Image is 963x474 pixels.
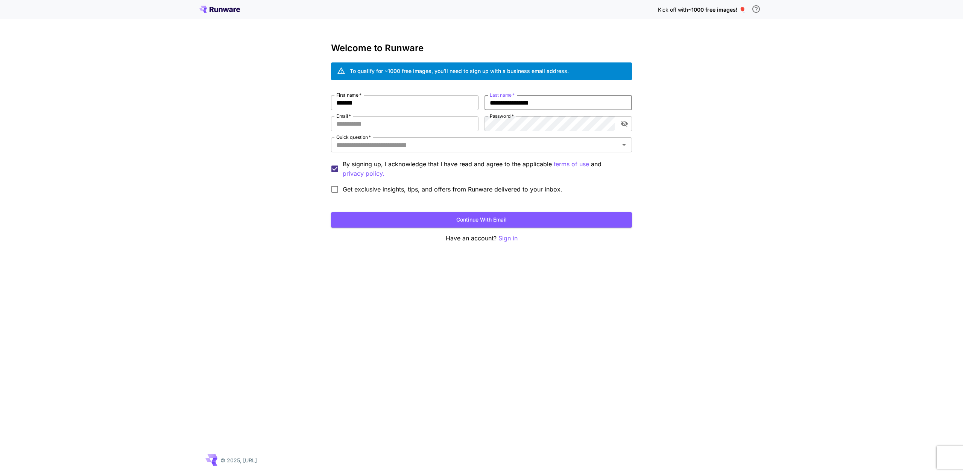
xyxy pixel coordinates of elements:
[220,456,257,464] p: © 2025, [URL]
[749,2,764,17] button: In order to qualify for free credit, you need to sign up with a business email address and click ...
[554,160,589,169] button: By signing up, I acknowledge that I have read and agree to the applicable and privacy policy.
[331,234,632,243] p: Have an account?
[658,6,688,13] span: Kick off with
[490,92,515,98] label: Last name
[618,117,631,131] button: toggle password visibility
[350,67,569,75] div: To qualify for ~1000 free images, you’ll need to sign up with a business email address.
[343,169,384,178] button: By signing up, I acknowledge that I have read and agree to the applicable terms of use and
[343,169,384,178] p: privacy policy.
[619,140,629,150] button: Open
[554,160,589,169] p: terms of use
[343,185,562,194] span: Get exclusive insights, tips, and offers from Runware delivered to your inbox.
[336,113,351,119] label: Email
[688,6,746,13] span: ~1000 free images! 🎈
[336,134,371,140] label: Quick question
[498,234,518,243] button: Sign in
[490,113,514,119] label: Password
[336,92,362,98] label: First name
[331,212,632,228] button: Continue with email
[343,160,626,178] p: By signing up, I acknowledge that I have read and agree to the applicable and
[331,43,632,53] h3: Welcome to Runware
